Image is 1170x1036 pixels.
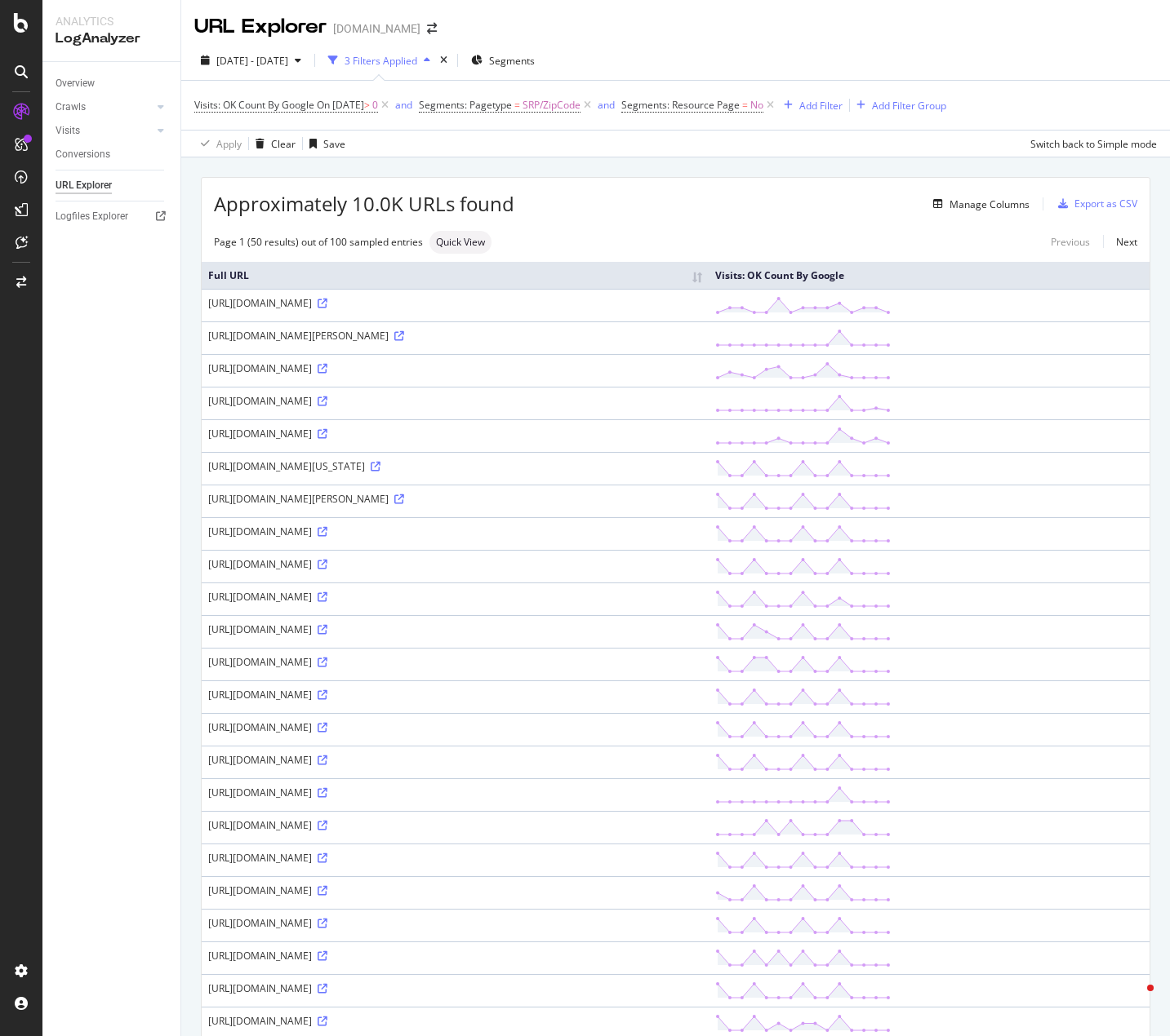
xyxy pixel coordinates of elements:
[202,262,709,289] th: Full URL: activate to sort column ascending
[303,131,345,157] button: Save
[395,97,412,113] button: and
[208,525,702,538] div: [URL][DOMAIN_NAME]
[1024,131,1157,157] button: Switch back to Simple mode
[1114,981,1154,1020] iframe: Intercom live chat
[208,557,702,571] div: [URL][DOMAIN_NAME]
[437,52,451,69] div: times
[427,23,437,34] div: arrow-right-arrow-left
[850,95,946,115] button: Add Filter Group
[56,122,153,139] a: Visits
[345,54,417,68] div: 3 Filters Applied
[208,883,702,897] div: [URL][DOMAIN_NAME]
[56,99,153,116] a: Crawls
[208,916,702,930] div: [URL][DOMAIN_NAME]
[56,177,112,194] div: URL Explorer
[214,235,423,249] div: Page 1 (50 results) out of 100 sampled entries
[777,95,843,115] button: Add Filter
[429,231,492,254] div: neutral label
[216,137,242,151] div: Apply
[598,97,615,113] button: and
[621,98,740,112] span: Segments: Resource Page
[872,99,946,113] div: Add Filter Group
[194,47,308,73] button: [DATE] - [DATE]
[208,981,702,995] div: [URL][DOMAIN_NAME]
[208,1014,702,1028] div: [URL][DOMAIN_NAME]
[56,208,128,225] div: Logfiles Explorer
[208,329,702,343] div: [URL][DOMAIN_NAME][PERSON_NAME]
[56,75,169,92] a: Overview
[1074,197,1137,210] div: Export as CSV
[208,949,702,963] div: [URL][DOMAIN_NAME]
[216,54,288,68] span: [DATE] - [DATE]
[208,459,702,473] div: [URL][DOMAIN_NAME][US_STATE]
[56,146,110,163] div: Conversions
[709,262,1150,289] th: Visits: OK Count By Google
[56,146,169,163] a: Conversions
[750,94,763,117] span: No
[56,75,95,92] div: Overview
[56,99,86,116] div: Crawls
[465,47,541,73] button: Segments
[317,98,364,112] span: On [DATE]
[208,851,702,865] div: [URL][DOMAIN_NAME]
[333,20,420,37] div: [DOMAIN_NAME]
[271,137,296,151] div: Clear
[56,122,80,139] div: Visits
[208,720,702,734] div: [URL][DOMAIN_NAME]
[194,98,314,112] span: Visits: OK Count By Google
[208,427,702,441] div: [URL][DOMAIN_NAME]
[799,99,843,113] div: Add Filter
[208,492,702,506] div: [URL][DOMAIN_NAME][PERSON_NAME]
[194,13,327,41] div: URL Explorer
[372,94,378,117] span: 0
[364,98,370,112] span: >
[322,47,437,73] button: 3 Filters Applied
[523,94,581,117] span: SRP/ZipCode
[249,131,296,157] button: Clear
[194,131,242,157] button: Apply
[56,177,169,194] a: URL Explorer
[1030,137,1157,151] div: Switch back to Simple mode
[395,98,412,112] div: and
[598,98,615,112] div: and
[208,655,702,669] div: [URL][DOMAIN_NAME]
[208,622,702,636] div: [URL][DOMAIN_NAME]
[208,786,702,799] div: [URL][DOMAIN_NAME]
[208,394,702,408] div: [URL][DOMAIN_NAME]
[208,361,702,375] div: [URL][DOMAIN_NAME]
[927,194,1030,214] button: Manage Columns
[208,688,702,702] div: [URL][DOMAIN_NAME]
[208,590,702,604] div: [URL][DOMAIN_NAME]
[742,98,748,112] span: =
[323,137,345,151] div: Save
[514,98,520,112] span: =
[489,54,535,68] span: Segments
[208,818,702,832] div: [URL][DOMAIN_NAME]
[56,29,167,48] div: LogAnalyzer
[1103,230,1137,254] a: Next
[208,296,702,310] div: [URL][DOMAIN_NAME]
[208,753,702,767] div: [URL][DOMAIN_NAME]
[56,208,169,225] a: Logfiles Explorer
[950,197,1030,211] div: Manage Columns
[1052,191,1137,217] button: Export as CSV
[214,190,514,218] span: Approximately 10.0K URLs found
[436,237,485,247] span: Quick View
[419,98,512,112] span: Segments: Pagetype
[56,13,167,29] div: Analytics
